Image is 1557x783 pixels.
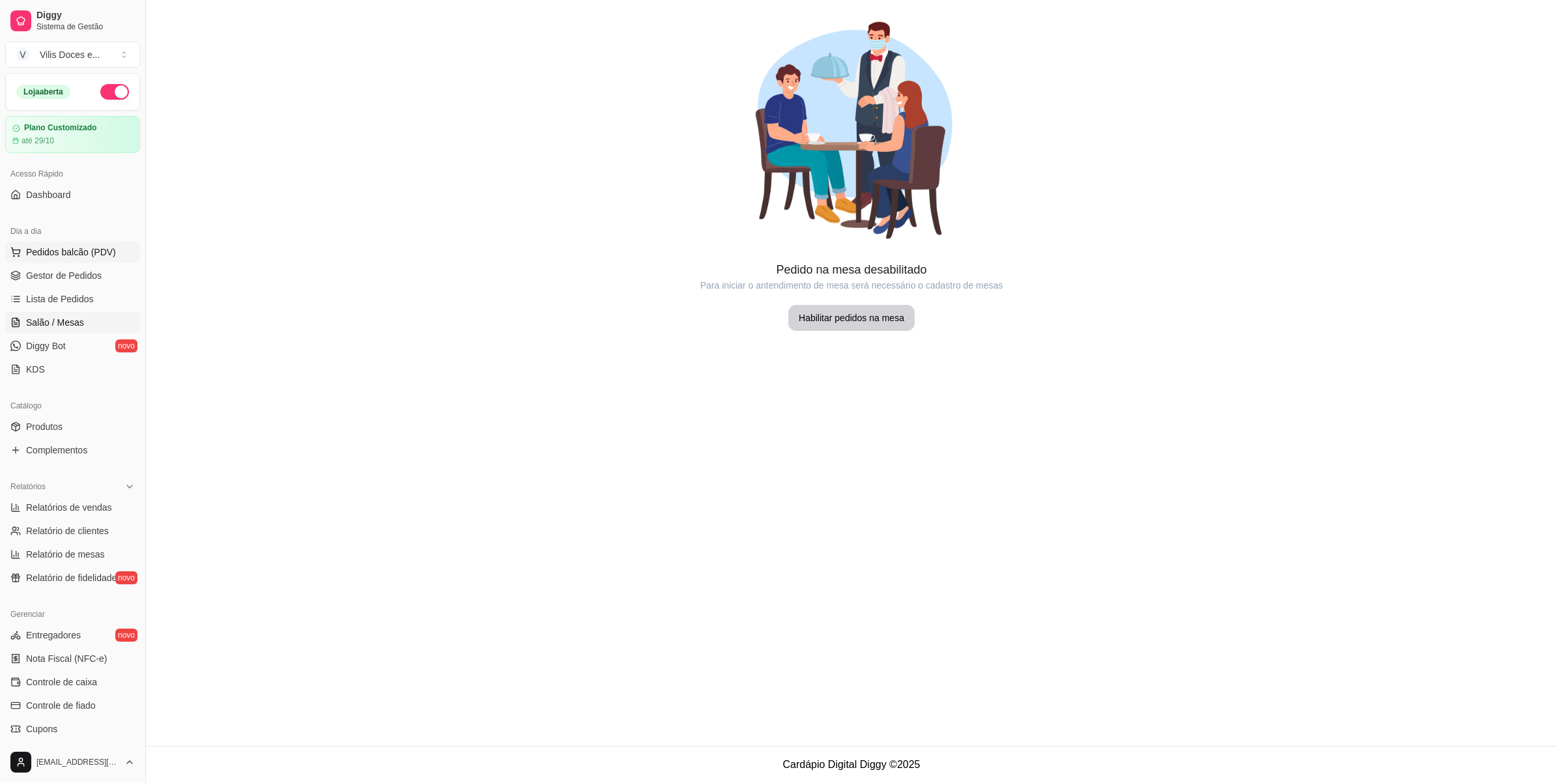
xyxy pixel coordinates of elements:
[5,42,140,68] button: Select a team
[5,747,140,778] button: [EMAIL_ADDRESS][DOMAIN_NAME]
[26,292,94,306] span: Lista de Pedidos
[146,261,1557,279] article: Pedido na mesa desabilitado
[5,242,140,263] button: Pedidos balcão (PDV)
[5,265,140,286] a: Gestor de Pedidos
[5,672,140,692] a: Controle de caixa
[5,416,140,437] a: Produtos
[26,652,107,665] span: Nota Fiscal (NFC-e)
[5,395,140,416] div: Catálogo
[5,648,140,669] a: Nota Fiscal (NFC-e)
[16,48,29,61] span: V
[26,188,71,201] span: Dashboard
[5,289,140,309] a: Lista de Pedidos
[5,719,140,739] a: Cupons
[26,699,96,712] span: Controle de fiado
[146,279,1557,292] article: Para iniciar o antendimento de mesa será necessário o cadastro de mesas
[26,629,81,642] span: Entregadores
[26,363,45,376] span: KDS
[5,497,140,518] a: Relatórios de vendas
[26,548,105,561] span: Relatório de mesas
[40,48,100,61] div: Vilis Doces e ...
[26,246,116,259] span: Pedidos balcão (PDV)
[5,116,140,153] a: Plano Customizadoaté 29/10
[5,312,140,333] a: Salão / Mesas
[36,21,135,32] span: Sistema de Gestão
[5,567,140,588] a: Relatório de fidelidadenovo
[26,501,112,514] span: Relatórios de vendas
[36,757,119,767] span: [EMAIL_ADDRESS][DOMAIN_NAME]
[5,544,140,565] a: Relatório de mesas
[26,444,87,457] span: Complementos
[5,335,140,356] a: Diggy Botnovo
[5,625,140,646] a: Entregadoresnovo
[26,676,97,689] span: Controle de caixa
[100,84,129,100] button: Alterar Status
[788,305,915,331] button: Habilitar pedidos na mesa
[5,359,140,380] a: KDS
[10,481,46,492] span: Relatórios
[26,420,63,433] span: Produtos
[26,316,84,329] span: Salão / Mesas
[21,135,54,146] article: até 29/10
[24,123,96,133] article: Plano Customizado
[26,269,102,282] span: Gestor de Pedidos
[26,722,57,735] span: Cupons
[36,10,135,21] span: Diggy
[5,604,140,625] div: Gerenciar
[5,440,140,461] a: Complementos
[5,164,140,184] div: Acesso Rápido
[5,695,140,716] a: Controle de fiado
[26,571,117,584] span: Relatório de fidelidade
[26,339,66,352] span: Diggy Bot
[5,184,140,205] a: Dashboard
[16,85,70,99] div: Loja aberta
[5,520,140,541] a: Relatório de clientes
[146,746,1557,783] footer: Cardápio Digital Diggy © 2025
[26,524,109,537] span: Relatório de clientes
[5,221,140,242] div: Dia a dia
[5,5,140,36] a: DiggySistema de Gestão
